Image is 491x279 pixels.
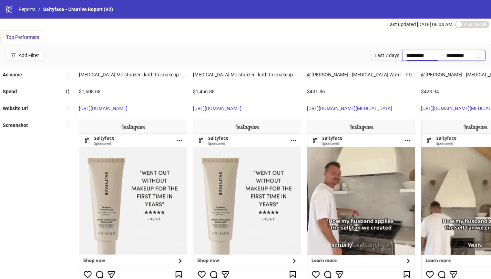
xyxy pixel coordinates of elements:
[304,83,418,100] div: $431.86
[65,72,70,77] span: sort-ascending
[3,89,17,94] b: Spend
[6,34,39,40] span: Top Performers
[3,122,28,128] b: Screenshot
[76,66,190,83] div: [MEDICAL_DATA] Moisturizer - kath tm makeup - SF4545898
[17,6,37,13] a: Reports
[3,72,22,77] b: Ad name
[438,53,443,58] span: to
[307,106,392,111] a: [URL][DOMAIN_NAME][MEDICAL_DATA]
[11,53,16,58] span: filter
[193,106,242,111] a: [URL][DOMAIN_NAME]
[304,66,418,83] div: @[PERSON_NAME] - [MEDICAL_DATA] Water - PDP - SFContest - [DATE] - Copy 3
[79,106,127,111] a: [URL][DOMAIN_NAME]
[38,6,40,13] li: /
[65,106,70,111] span: sort-ascending
[190,66,304,83] div: [MEDICAL_DATA] Moisturizer - kath tm makeup - SF4545898
[438,53,443,58] span: swap-right
[190,83,304,100] div: $1,456.88
[43,7,113,12] span: Saltyface - Creative Report (V2)
[3,106,28,111] b: Website Url
[76,83,190,100] div: $1,608.68
[370,50,402,61] div: Last 7 days
[6,50,44,61] button: Add Filter
[387,22,452,27] span: Last updated [DATE] 06:04 AM
[19,53,39,58] div: Add Filter
[65,89,70,94] span: sort-descending
[65,123,70,128] span: sort-ascending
